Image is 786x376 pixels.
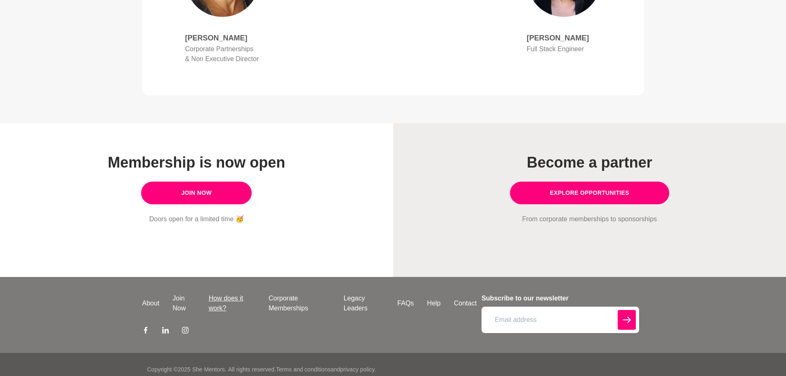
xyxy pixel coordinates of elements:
[185,44,260,64] p: Corporate Partnerships & Non Executive Director
[444,214,735,224] p: From corporate memberships to sponsorships
[51,153,342,172] h1: Membership is now open
[136,298,166,308] a: About
[510,182,670,204] a: Explore opportunities
[527,44,601,54] p: Full Stack Engineer
[185,33,260,43] h4: [PERSON_NAME]
[166,293,202,313] a: Join Now
[202,293,262,313] a: How does it work?
[447,298,483,308] a: Contact
[420,298,447,308] a: Help
[444,153,735,172] h1: Become a partner
[142,326,149,336] a: Facebook
[182,326,189,336] a: Instagram
[262,293,337,313] a: Corporate Memberships
[147,365,227,374] p: Copyright © 2025 She Mentors .
[141,182,252,204] a: Join Now
[162,326,169,336] a: LinkedIn
[391,298,420,308] a: FAQs
[337,293,391,313] a: Legacy Leaders
[482,307,639,333] input: Email address
[276,366,330,373] a: Terms and conditions
[340,366,375,373] a: privacy policy
[527,33,601,43] h4: [PERSON_NAME]
[51,214,342,224] p: Doors open for a limited time 🥳
[228,365,376,374] p: All rights reserved. and .
[482,293,639,303] h4: Subscribe to our newsletter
